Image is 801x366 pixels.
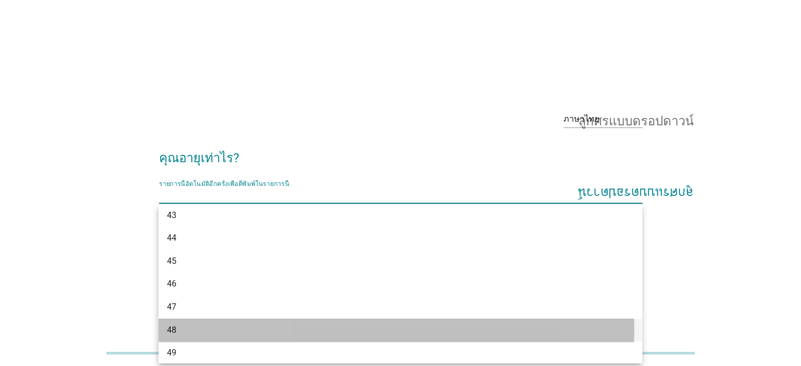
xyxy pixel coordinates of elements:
[159,186,628,203] input: รายการนี้อัตโนมัติอีกครั้งเพื่อตีพิมพ์ในรายการนี้
[167,325,176,335] font: 48
[167,279,176,289] font: 46
[167,302,176,312] font: 47
[167,210,176,220] font: 43
[563,114,599,124] font: ภาษาไทย
[167,233,176,243] font: 44
[578,189,694,201] font: ลูกศรแบบดรอปดาวน์
[167,348,176,358] font: 49
[578,113,694,125] font: ลูกศรแบบดรอปดาวน์
[159,151,239,165] font: คุณอายุเท่าไร?
[167,256,176,266] font: 45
